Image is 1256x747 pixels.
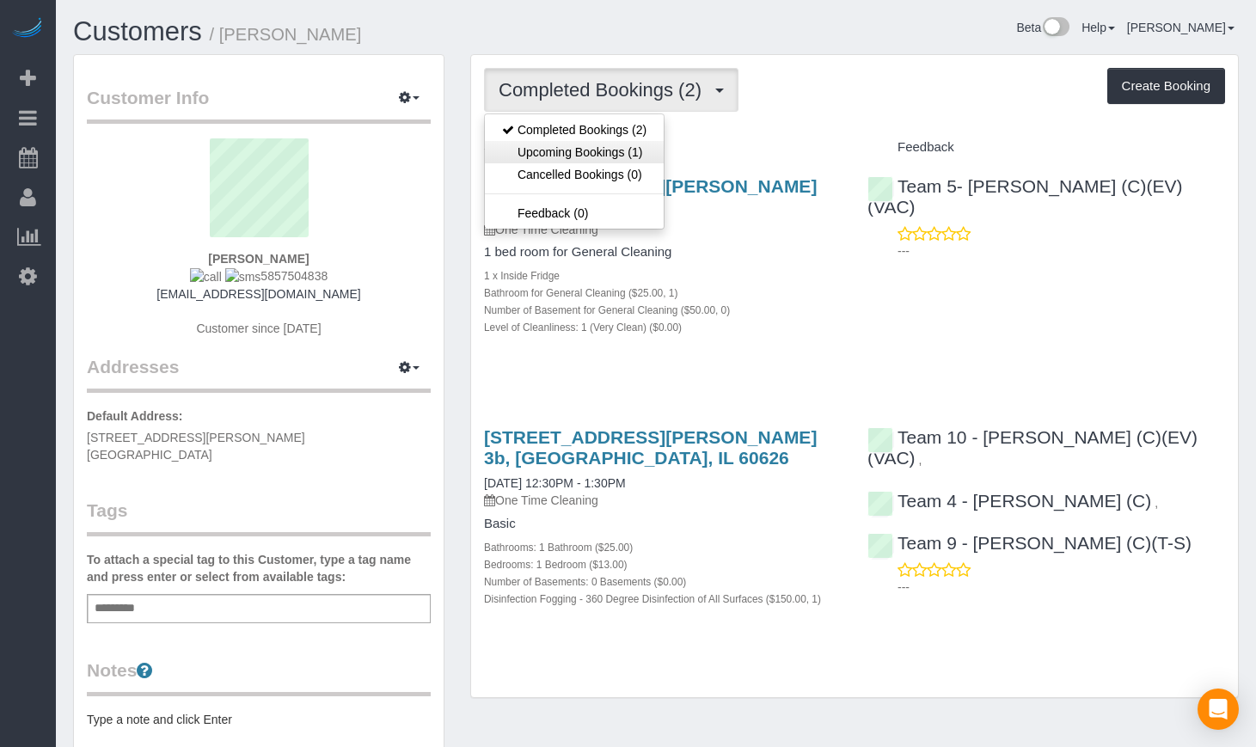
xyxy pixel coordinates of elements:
[484,221,842,238] p: One Time Cleaning
[87,85,431,124] legend: Customer Info
[87,551,431,585] label: To attach a special tag to this Customer, type a tag name and press enter or select from availabl...
[485,163,664,186] a: Cancelled Bookings (0)
[190,268,222,285] img: call
[210,25,362,44] small: / [PERSON_NAME]
[484,517,842,531] h4: Basic
[484,559,628,571] small: Bedrooms: 1 Bedroom ($13.00)
[225,268,261,285] img: sms
[485,119,664,141] a: Completed Bookings (2)
[156,287,360,301] a: [EMAIL_ADDRESS][DOMAIN_NAME]
[919,453,922,467] span: ,
[484,287,677,299] small: Bathroom for General Cleaning ($25.00, 1)
[1155,496,1158,510] span: ,
[499,79,710,101] span: Completed Bookings (2)
[867,491,1151,511] a: Team 4 - [PERSON_NAME] (C)
[484,593,821,605] small: Disinfection Fogging - 360 Degree Disinfection of All Surfaces ($150.00, 1)
[867,176,1182,217] a: Team 5- [PERSON_NAME] (C)(EV)(VAC)
[484,427,817,467] a: [STREET_ADDRESS][PERSON_NAME] 3b, [GEOGRAPHIC_DATA], IL 60626
[898,579,1225,596] p: ---
[10,17,45,41] img: Automaid Logo
[484,270,560,282] small: 1 x Inside Fridge
[484,492,842,509] p: One Time Cleaning
[867,140,1225,155] h4: Feedback
[87,658,431,696] legend: Notes
[485,141,664,163] a: Upcoming Bookings (1)
[484,321,682,334] small: Level of Cleanliness: 1 (Very Clean) ($0.00)
[87,407,183,425] label: Default Address:
[208,252,309,266] strong: [PERSON_NAME]
[484,576,686,588] small: Number of Basements: 0 Basements ($0.00)
[196,321,321,335] span: Customer since [DATE]
[87,431,305,462] span: [STREET_ADDRESS][PERSON_NAME] [GEOGRAPHIC_DATA]
[484,476,626,490] a: [DATE] 12:30PM - 1:30PM
[484,542,633,554] small: Bathrooms: 1 Bathroom ($25.00)
[87,711,431,728] pre: Type a note and click Enter
[867,427,1198,468] a: Team 10 - [PERSON_NAME] (C)(EV)(VAC)
[1127,21,1235,34] a: [PERSON_NAME]
[867,533,1192,553] a: Team 9 - [PERSON_NAME] (C)(T-S)
[190,269,328,283] span: 5857504838
[1081,21,1115,34] a: Help
[1041,17,1069,40] img: New interface
[1198,689,1239,730] div: Open Intercom Messenger
[87,498,431,536] legend: Tags
[73,16,202,46] a: Customers
[898,242,1225,260] p: ---
[1016,21,1069,34] a: Beta
[484,245,842,260] h4: 1 bed room for General Cleaning
[1107,68,1225,104] button: Create Booking
[484,304,730,316] small: Number of Basement for General Cleaning ($50.00, 0)
[484,68,738,112] button: Completed Bookings (2)
[485,202,664,224] a: Feedback (0)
